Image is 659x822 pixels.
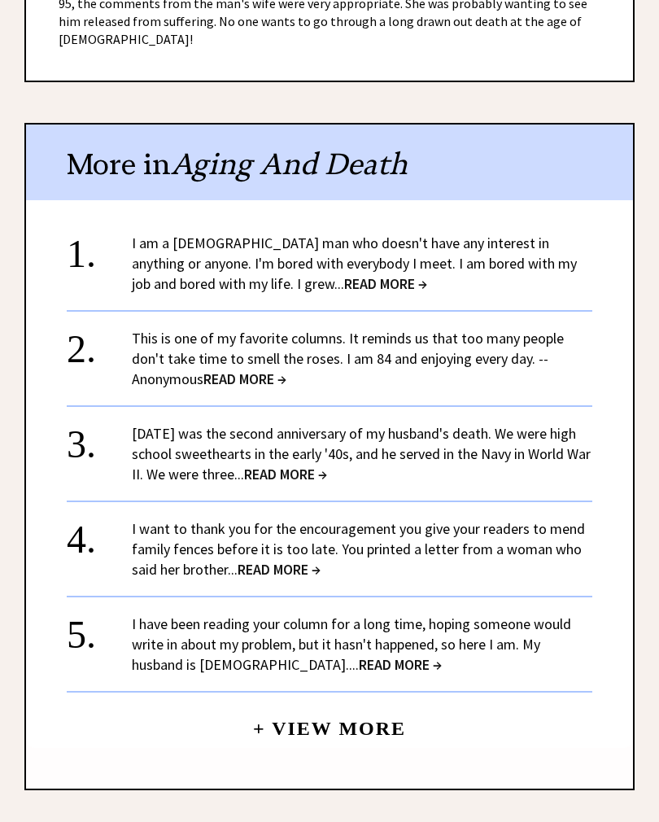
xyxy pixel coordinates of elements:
a: + View More [253,704,406,739]
span: READ MORE → [344,274,427,293]
span: READ MORE → [203,369,286,388]
span: Aging And Death [171,146,408,182]
span: READ MORE → [238,560,321,579]
a: This is one of my favorite columns. It reminds us that too many people don't take time to smell t... [132,329,564,388]
div: More in [26,125,633,200]
div: 4. [67,518,132,549]
a: I am a [DEMOGRAPHIC_DATA] man who doesn't have any interest in anything or anyone. I'm bored with... [132,234,577,293]
div: 2. [67,328,132,358]
span: READ MORE → [359,655,442,674]
div: 1. [67,233,132,263]
div: 5. [67,614,132,644]
div: 3. [67,423,132,453]
a: [DATE] was the second anniversary of my husband's death. We were high school sweethearts in the e... [132,424,591,483]
a: I have been reading your column for a long time, hoping someone would write in about my problem, ... [132,614,571,674]
span: READ MORE → [244,465,327,483]
a: I want to thank you for the encouragement you give your readers to mend family fences before it i... [132,519,585,579]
